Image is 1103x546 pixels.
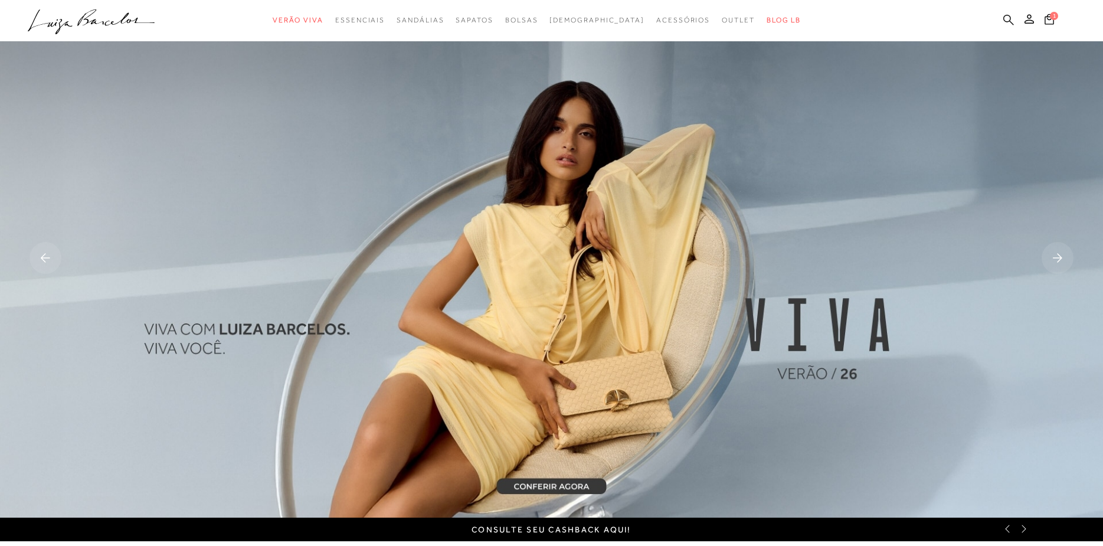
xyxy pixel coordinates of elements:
[472,525,631,534] a: Consulte seu cashback aqui!
[273,9,323,31] a: categoryNavScreenReaderText
[335,9,385,31] a: categoryNavScreenReaderText
[722,9,755,31] a: categoryNavScreenReaderText
[549,9,644,31] a: noSubCategoriesText
[656,9,710,31] a: categoryNavScreenReaderText
[273,16,323,24] span: Verão Viva
[505,16,538,24] span: Bolsas
[1050,12,1058,20] span: 1
[335,16,385,24] span: Essenciais
[767,9,801,31] a: BLOG LB
[656,16,710,24] span: Acessórios
[767,16,801,24] span: BLOG LB
[505,9,538,31] a: categoryNavScreenReaderText
[1041,13,1058,29] button: 1
[549,16,644,24] span: [DEMOGRAPHIC_DATA]
[722,16,755,24] span: Outlet
[456,16,493,24] span: Sapatos
[397,9,444,31] a: categoryNavScreenReaderText
[456,9,493,31] a: categoryNavScreenReaderText
[397,16,444,24] span: Sandálias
